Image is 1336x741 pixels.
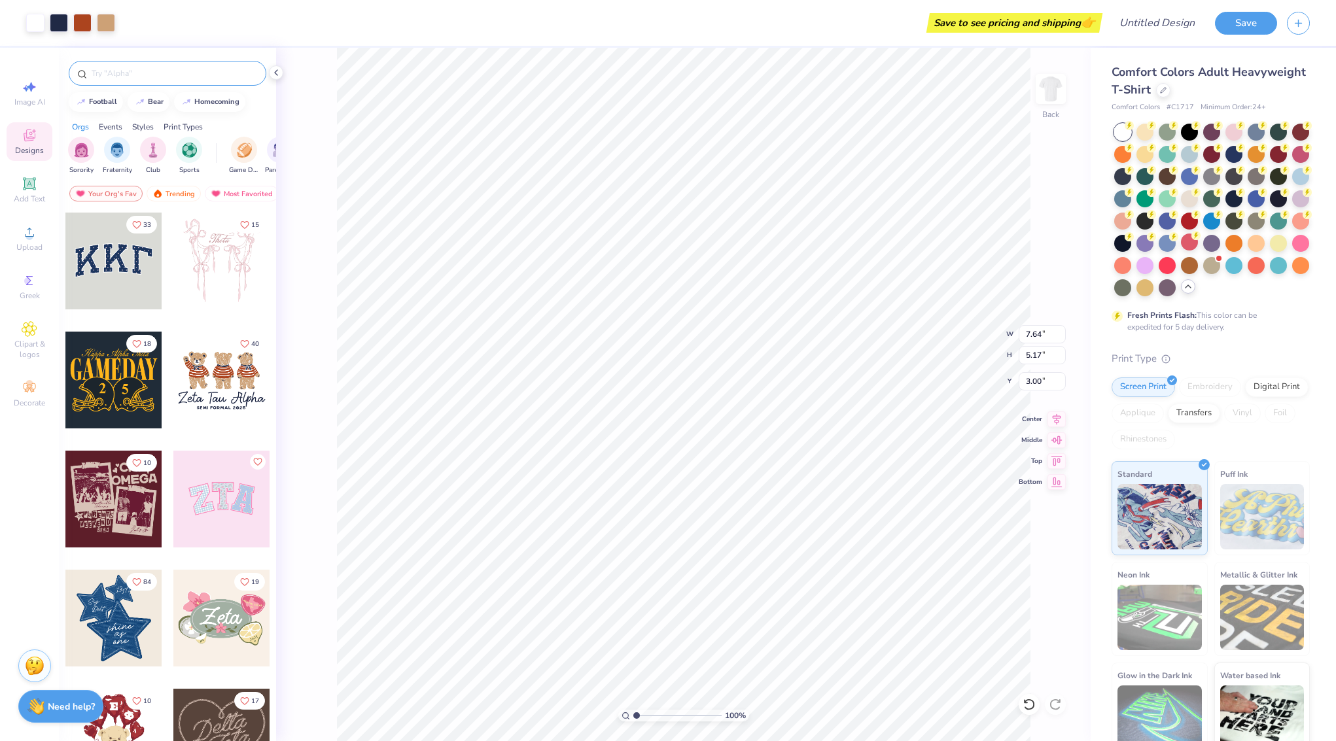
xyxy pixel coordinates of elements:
[930,13,1099,33] div: Save to see pricing and shipping
[273,143,288,158] img: Parent's Weekend Image
[7,339,52,360] span: Clipart & logos
[176,137,202,175] button: filter button
[143,341,151,347] span: 18
[1167,102,1194,113] span: # C1717
[72,121,89,133] div: Orgs
[194,98,239,105] div: homecoming
[229,137,259,175] div: filter for Game Day
[725,710,746,721] span: 100 %
[181,98,192,106] img: trend_line.gif
[1179,377,1241,397] div: Embroidery
[14,398,45,408] span: Decorate
[1081,14,1095,30] span: 👉
[176,137,202,175] div: filter for Sports
[1109,10,1205,36] input: Untitled Design
[1201,102,1266,113] span: Minimum Order: 24 +
[1117,585,1202,650] img: Neon Ink
[140,137,166,175] button: filter button
[1168,404,1220,423] div: Transfers
[152,189,163,198] img: trending.gif
[234,692,265,710] button: Like
[237,143,252,158] img: Game Day Image
[99,121,122,133] div: Events
[1117,668,1192,682] span: Glow in the Dark Ink
[126,454,157,472] button: Like
[1215,12,1277,35] button: Save
[126,216,157,233] button: Like
[265,137,295,175] div: filter for Parent's Weekend
[69,165,94,175] span: Sorority
[1220,668,1280,682] span: Water based Ink
[250,454,266,470] button: Like
[1019,477,1042,487] span: Bottom
[1245,377,1309,397] div: Digital Print
[174,92,245,112] button: homecoming
[1019,457,1042,466] span: Top
[68,137,94,175] div: filter for Sorority
[1038,76,1064,102] img: Back
[1112,64,1306,97] span: Comfort Colors Adult Heavyweight T-Shirt
[1117,467,1152,481] span: Standard
[20,290,40,301] span: Greek
[69,186,143,201] div: Your Org's Fav
[14,97,45,107] span: Image AI
[1117,484,1202,549] img: Standard
[1265,404,1295,423] div: Foil
[103,165,132,175] span: Fraternity
[1127,309,1288,333] div: This color can be expedited for 5 day delivery.
[69,92,123,112] button: football
[126,692,157,710] button: Like
[132,121,154,133] div: Styles
[1112,404,1164,423] div: Applique
[147,186,201,201] div: Trending
[251,341,259,347] span: 40
[16,242,43,252] span: Upload
[48,700,95,713] strong: Need help?
[146,143,160,158] img: Club Image
[251,579,259,585] span: 19
[1220,585,1305,650] img: Metallic & Glitter Ink
[205,186,279,201] div: Most Favorited
[140,137,166,175] div: filter for Club
[234,335,265,353] button: Like
[15,145,44,156] span: Designs
[128,92,169,112] button: bear
[229,137,259,175] button: filter button
[143,579,151,585] span: 84
[179,165,200,175] span: Sports
[1224,404,1261,423] div: Vinyl
[75,189,86,198] img: most_fav.gif
[1220,484,1305,549] img: Puff Ink
[126,335,157,353] button: Like
[1127,310,1197,320] strong: Fresh Prints Flash:
[1042,109,1059,120] div: Back
[1112,430,1175,449] div: Rhinestones
[90,67,258,80] input: Try "Alpha"
[211,189,221,198] img: most_fav.gif
[148,98,164,105] div: bear
[1220,467,1248,481] span: Puff Ink
[143,460,151,466] span: 10
[143,698,151,704] span: 10
[143,222,151,228] span: 33
[234,573,265,591] button: Like
[251,222,259,228] span: 15
[74,143,89,158] img: Sorority Image
[1117,568,1150,581] span: Neon Ink
[1019,415,1042,424] span: Center
[1220,568,1297,581] span: Metallic & Glitter Ink
[265,137,295,175] button: filter button
[182,143,197,158] img: Sports Image
[265,165,295,175] span: Parent's Weekend
[234,216,265,233] button: Like
[229,165,259,175] span: Game Day
[110,143,124,158] img: Fraternity Image
[164,121,203,133] div: Print Types
[1112,377,1175,397] div: Screen Print
[68,137,94,175] button: filter button
[76,98,86,106] img: trend_line.gif
[1112,102,1160,113] span: Comfort Colors
[89,98,117,105] div: football
[146,165,160,175] span: Club
[1019,436,1042,445] span: Middle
